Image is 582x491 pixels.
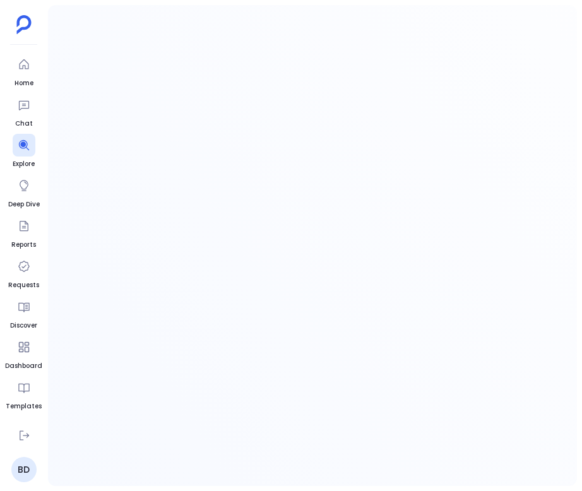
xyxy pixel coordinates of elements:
[8,280,39,290] span: Requests
[13,119,35,129] span: Chat
[5,361,42,371] span: Dashboard
[6,401,42,411] span: Templates
[13,53,35,88] a: Home
[4,417,44,452] a: PetaReports
[8,255,39,290] a: Requests
[10,321,37,331] span: Discover
[11,215,36,250] a: Reports
[5,336,42,371] a: Dashboard
[10,295,37,331] a: Discover
[8,199,40,210] span: Deep Dive
[6,376,42,411] a: Templates
[13,93,35,129] a: Chat
[11,457,37,482] a: BD
[11,240,36,250] span: Reports
[13,134,35,169] a: Explore
[13,159,35,169] span: Explore
[16,15,32,34] img: petavue logo
[8,174,40,210] a: Deep Dive
[13,78,35,88] span: Home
